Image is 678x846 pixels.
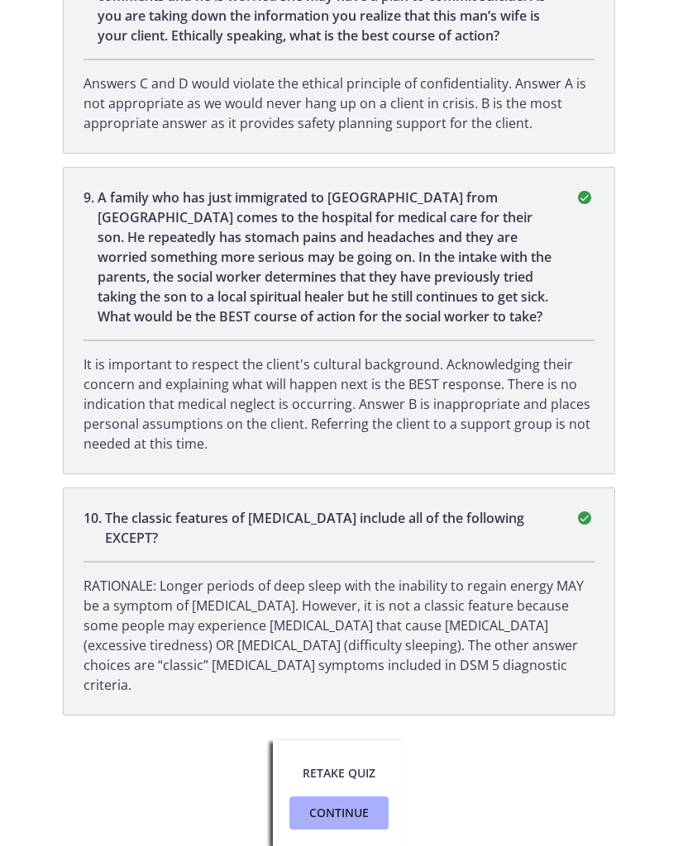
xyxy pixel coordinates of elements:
[575,508,594,528] i: correct
[303,763,375,783] span: Retake Quiz
[84,74,594,133] p: Answers C and D would violate the ethical principle of confidentiality. Answer A is not appropria...
[575,188,594,207] i: correct
[84,576,594,695] p: RATIONALE: Longer periods of deep sleep with the inability to regain energy MAY be a symptom of [...
[289,796,389,829] button: Continue
[289,757,389,790] button: Retake Quiz
[309,803,369,823] span: Continue
[84,188,98,326] span: 9 .
[105,508,555,548] p: The classic features of [MEDICAL_DATA] include all of the following EXCEPT?
[84,354,594,454] p: It is important to respect the client's cultural background. Acknowledging their concern and expl...
[98,188,555,326] p: A family who has just immigrated to [GEOGRAPHIC_DATA] from [GEOGRAPHIC_DATA] comes to the hospita...
[84,508,105,548] span: 10 .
